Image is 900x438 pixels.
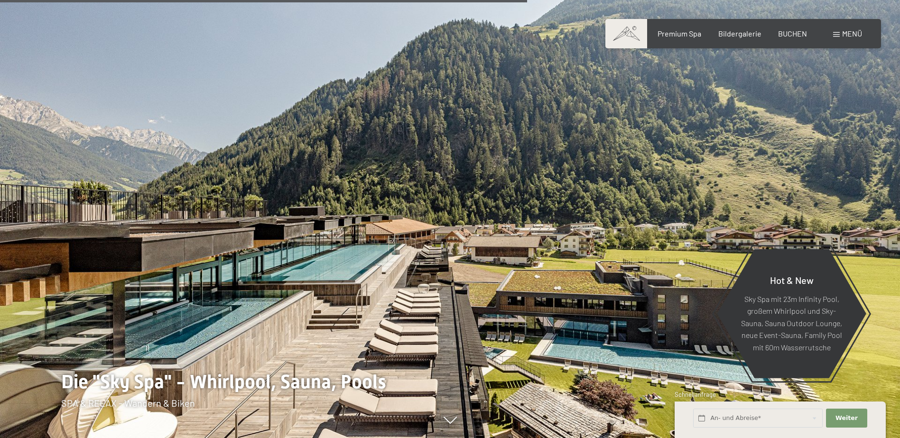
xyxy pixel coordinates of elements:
span: Weiter [835,414,858,422]
a: Premium Spa [658,29,701,38]
span: Menü [842,29,862,38]
p: Sky Spa mit 23m Infinity Pool, großem Whirlpool und Sky-Sauna, Sauna Outdoor Lounge, neue Event-S... [740,292,843,353]
a: Bildergalerie [718,29,761,38]
span: Schnellanfrage [675,391,716,398]
a: BUCHEN [778,29,807,38]
a: Hot & New Sky Spa mit 23m Infinity Pool, großem Whirlpool und Sky-Sauna, Sauna Outdoor Lounge, ne... [716,248,867,379]
span: Hot & New [770,274,814,285]
button: Weiter [826,409,867,428]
